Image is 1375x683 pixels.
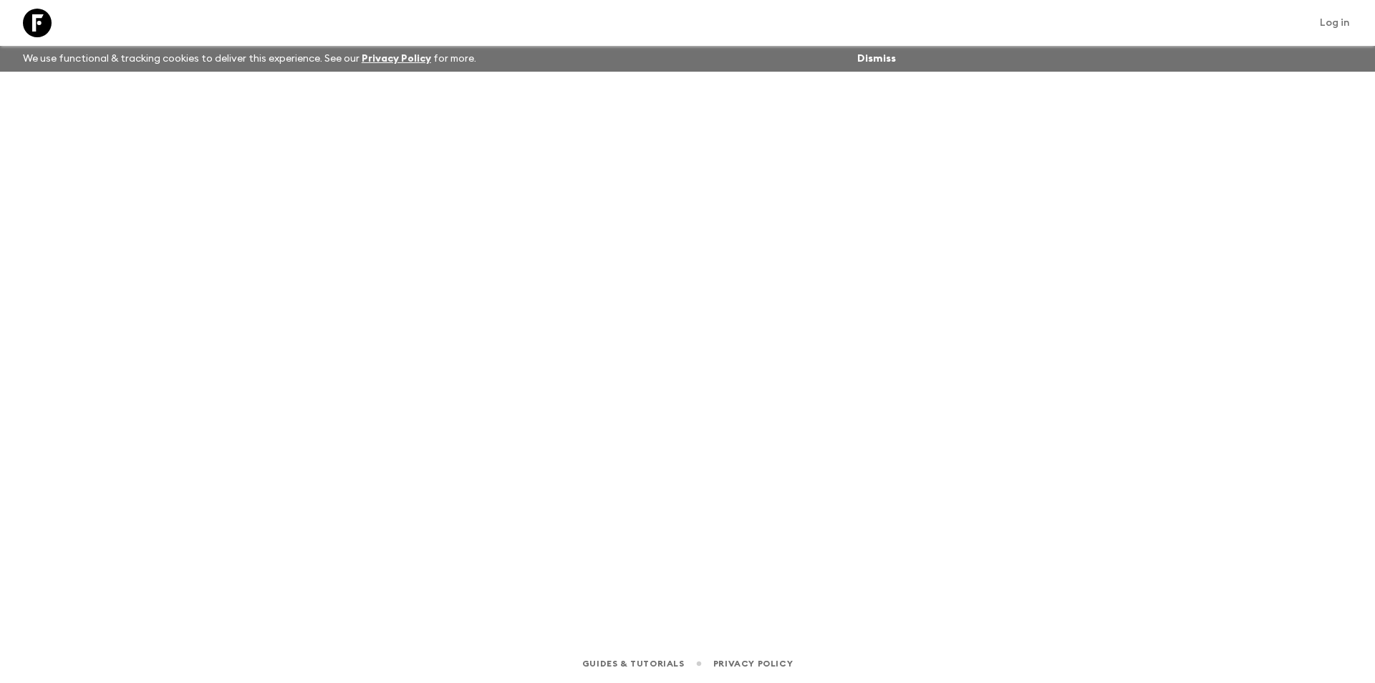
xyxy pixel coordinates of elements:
p: We use functional & tracking cookies to deliver this experience. See our for more. [17,46,482,72]
a: Privacy Policy [362,54,431,64]
a: Log in [1312,13,1358,33]
a: Guides & Tutorials [582,656,685,672]
button: Dismiss [854,49,899,69]
a: Privacy Policy [713,656,793,672]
